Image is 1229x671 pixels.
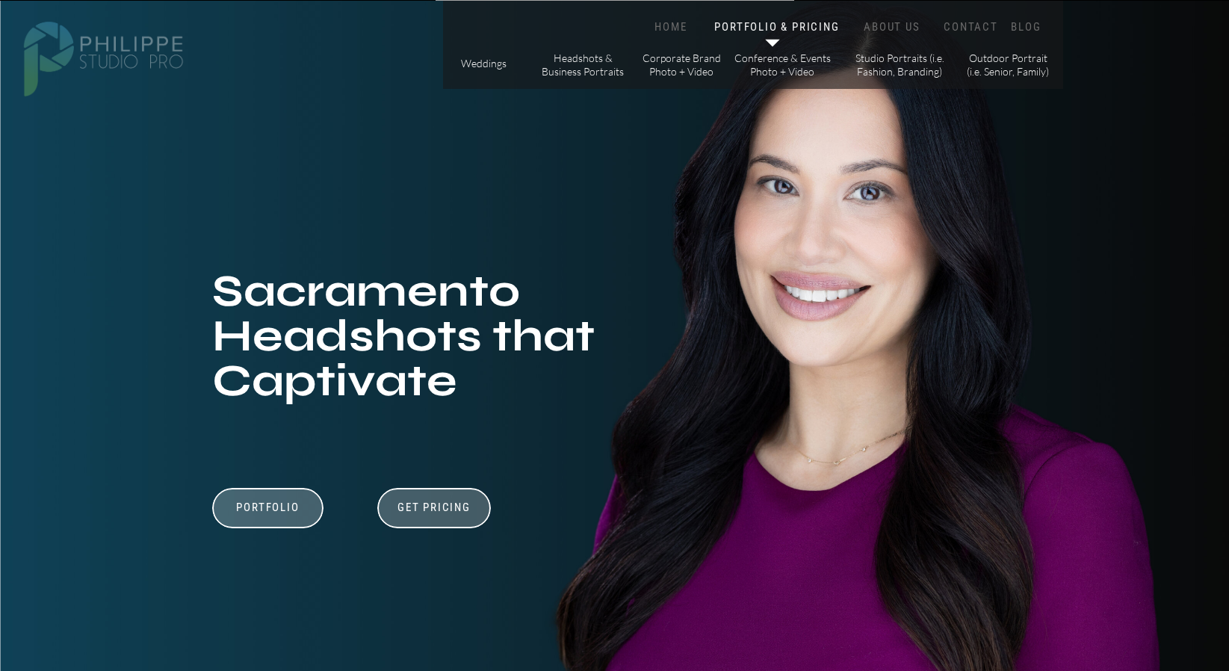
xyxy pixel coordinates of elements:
a: PORTFOLIO & PRICING [712,20,843,34]
a: Studio Portraits (i.e. Fashion, Branding) [849,52,950,78]
a: Get Pricing [393,501,476,519]
h1: Sacramento Headshots that Captivate [212,269,631,418]
a: Conference & Events Photo + Video [734,52,832,78]
a: Corporate Brand Photo + Video [640,52,724,78]
a: Headshots & Business Portraits [541,52,625,78]
a: CONTACT [941,20,1002,34]
a: HOME [640,20,703,34]
a: ABOUT US [861,20,924,34]
a: BLOG [1008,20,1045,34]
a: Weddings [457,57,510,72]
a: Outdoor Portrait (i.e. Senior, Family) [966,52,1050,78]
a: Portfolio [217,501,320,529]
